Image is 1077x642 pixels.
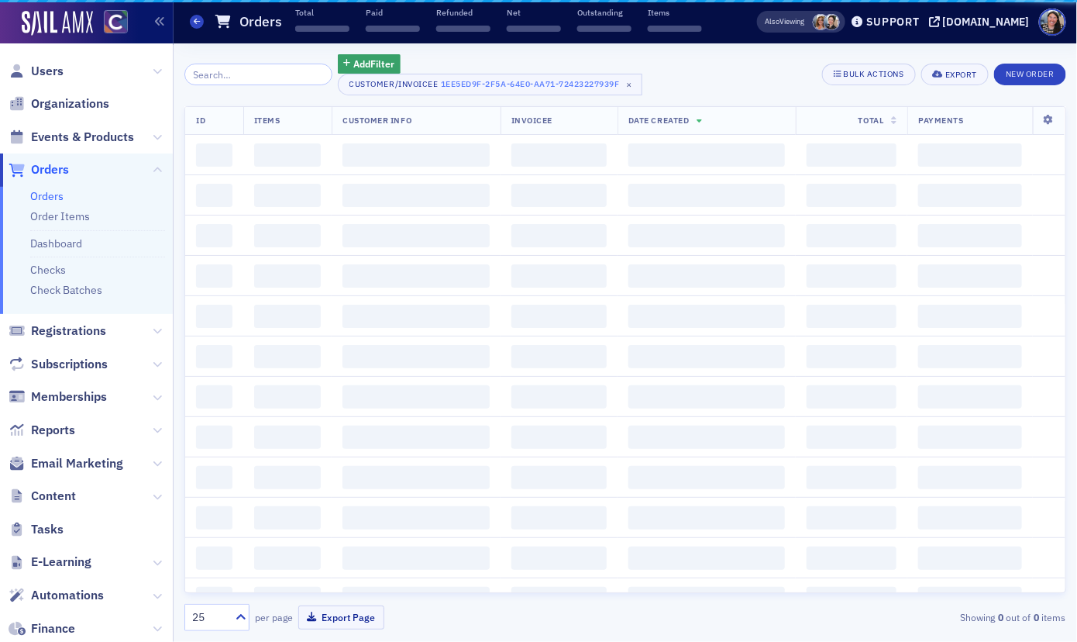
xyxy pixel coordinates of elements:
span: ‌ [342,184,490,207]
span: ‌ [254,143,322,167]
span: ‌ [807,587,897,610]
span: ‌ [254,305,322,328]
span: ‌ [196,264,232,288]
span: ‌ [196,385,232,409]
span: ‌ [807,305,897,328]
a: Memberships [9,388,107,406]
span: ‌ [628,466,785,489]
span: ‌ [511,385,607,409]
span: ‌ [342,506,490,530]
div: Export [945,71,977,79]
span: ‌ [511,345,607,368]
span: ‌ [628,345,785,368]
span: ‌ [511,224,607,247]
span: ‌ [918,426,1022,449]
span: Date Created [628,115,689,126]
p: Refunded [436,7,490,18]
a: Order Items [30,209,90,223]
span: ‌ [807,345,897,368]
span: ‌ [918,184,1022,207]
p: Net [507,7,561,18]
span: ‌ [918,224,1022,247]
span: ‌ [511,184,607,207]
button: [DOMAIN_NAME] [929,16,1035,27]
span: ‌ [254,224,322,247]
span: Pamela Galey-Coleman [824,14,840,30]
strong: 0 [996,610,1006,624]
span: ‌ [628,184,785,207]
span: E-Learning [31,554,91,571]
strong: 0 [1031,610,1042,624]
span: Payments [918,115,963,126]
span: ‌ [342,587,490,610]
span: ‌ [342,305,490,328]
span: ‌ [254,547,322,570]
a: Finance [9,620,75,637]
span: ‌ [507,26,561,32]
a: Automations [9,587,104,604]
span: ‌ [807,385,897,409]
span: Reports [31,422,75,439]
span: Automations [31,587,104,604]
div: Customer/Invoicee [349,79,439,89]
button: New Order [994,64,1066,85]
a: Registrations [9,323,106,340]
span: ‌ [342,547,490,570]
span: ‌ [196,143,232,167]
button: Export Page [298,606,384,630]
span: ‌ [254,184,322,207]
span: ‌ [196,345,232,368]
span: ‌ [342,143,490,167]
a: Check Batches [30,283,102,297]
button: Customer/Invoicee1ee5ed9f-2f5a-64e0-aa71-72423227939f× [338,74,642,95]
a: Events & Products [9,129,134,146]
span: Finance [31,620,75,637]
span: ‌ [648,26,702,32]
p: Outstanding [577,7,631,18]
a: View Homepage [93,10,128,36]
div: Bulk Actions [844,70,904,78]
span: ‌ [366,26,420,32]
span: Orders [31,161,69,178]
span: ‌ [918,305,1022,328]
span: ‌ [511,506,607,530]
span: ‌ [196,547,232,570]
span: ‌ [511,587,607,610]
a: Users [9,63,64,80]
span: ‌ [807,547,897,570]
span: ‌ [628,506,785,530]
a: Dashboard [30,236,82,250]
span: ‌ [196,224,232,247]
a: Orders [30,189,64,203]
span: Subscriptions [31,356,108,373]
span: ‌ [196,587,232,610]
span: ‌ [254,385,322,409]
span: ‌ [918,587,1022,610]
span: ‌ [918,143,1022,167]
span: ‌ [254,264,322,288]
a: Tasks [9,521,64,538]
label: per page [255,610,293,624]
span: Invoicee [511,115,552,126]
input: Search… [184,64,332,85]
span: Items [254,115,280,126]
span: ‌ [628,547,785,570]
span: ‌ [577,26,631,32]
span: ‌ [511,305,607,328]
span: ‌ [342,466,490,489]
span: Total [859,115,884,126]
a: Organizations [9,95,109,112]
span: ‌ [628,224,785,247]
span: Content [31,488,76,505]
div: 1ee5ed9f-2f5a-64e0-aa71-72423227939f [441,76,620,91]
a: New Order [994,66,1066,80]
a: Subscriptions [9,356,108,373]
span: ‌ [254,426,322,449]
div: Also [766,16,780,26]
span: Events & Products [31,129,134,146]
span: ‌ [342,426,490,449]
span: ‌ [436,26,490,32]
span: ‌ [196,184,232,207]
span: Profile [1039,9,1066,36]
span: ‌ [628,305,785,328]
